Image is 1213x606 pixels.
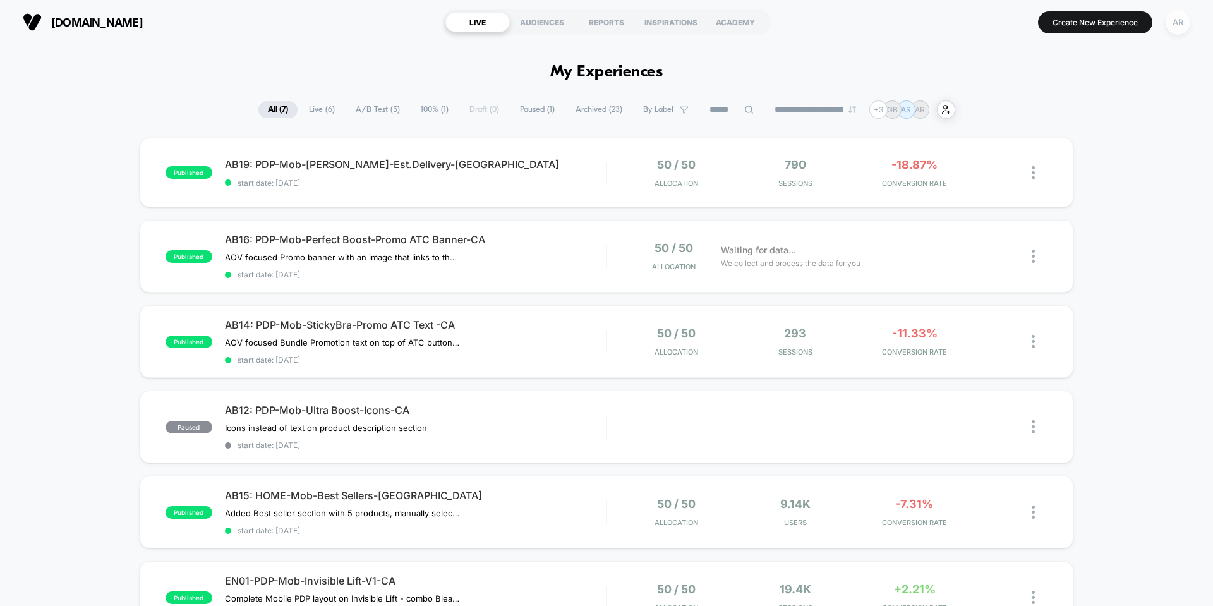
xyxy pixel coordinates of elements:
[639,12,703,32] div: INSPIRATIONS
[1032,506,1035,519] img: close
[657,327,696,340] span: 50 / 50
[225,337,459,348] span: AOV focused Bundle Promotion text on top of ATC button that links to the Sticky Bra BundleAdded t...
[225,158,606,171] span: AB19: PDP-Mob-[PERSON_NAME]-Est.Delivery-[GEOGRAPHIC_DATA]
[869,100,888,119] div: + 3
[887,105,898,114] p: GB
[657,158,696,171] span: 50 / 50
[655,241,693,255] span: 50 / 50
[225,574,606,587] span: EN01-PDP-Mob-Invisible Lift-V1-CA
[225,404,606,416] span: AB12: PDP-Mob-Ultra Boost-Icons-CA
[1032,591,1035,604] img: close
[510,101,564,118] span: Paused ( 1 )
[1032,166,1035,179] img: close
[652,262,696,271] span: Allocation
[655,518,698,527] span: Allocation
[1166,10,1190,35] div: AR
[299,101,344,118] span: Live ( 6 )
[166,591,212,604] span: published
[225,593,459,603] span: Complete Mobile PDP layout on Invisible Lift - combo Bleame and new layout sections.
[655,179,698,188] span: Allocation
[445,12,510,32] div: LIVE
[166,336,212,348] span: published
[858,348,971,356] span: CONVERSION RATE
[225,526,606,535] span: start date: [DATE]
[892,327,938,340] span: -11.33%
[721,257,860,269] span: We collect and process the data for you
[896,497,933,511] span: -7.31%
[739,348,852,356] span: Sessions
[891,158,938,171] span: -18.87%
[780,497,811,511] span: 9.14k
[225,508,459,518] span: Added Best seller section with 5 products, manually selected, right after the banner.
[225,423,427,433] span: Icons instead of text on product description section
[225,270,606,279] span: start date: [DATE]
[225,252,459,262] span: AOV focused Promo banner with an image that links to the Bundles collection page—added above the ...
[1032,250,1035,263] img: close
[1038,11,1152,33] button: Create New Experience
[258,101,298,118] span: All ( 7 )
[550,63,663,82] h1: My Experiences
[901,105,911,114] p: AS
[858,179,971,188] span: CONVERSION RATE
[510,12,574,32] div: AUDIENCES
[225,318,606,331] span: AB14: PDP-Mob-StickyBra-Promo ATC Text -CA
[19,12,147,32] button: [DOMAIN_NAME]
[225,178,606,188] span: start date: [DATE]
[225,355,606,365] span: start date: [DATE]
[655,348,698,356] span: Allocation
[166,421,212,433] span: paused
[657,583,696,596] span: 50 / 50
[739,179,852,188] span: Sessions
[721,243,796,257] span: Waiting for data...
[411,101,458,118] span: 100% ( 1 )
[784,327,806,340] span: 293
[166,166,212,179] span: published
[225,440,606,450] span: start date: [DATE]
[51,16,143,29] span: [DOMAIN_NAME]
[858,518,971,527] span: CONVERSION RATE
[1032,335,1035,348] img: close
[225,489,606,502] span: AB15: HOME-Mob-Best Sellers-[GEOGRAPHIC_DATA]
[1032,420,1035,433] img: close
[657,497,696,511] span: 50 / 50
[894,583,936,596] span: +2.21%
[166,250,212,263] span: published
[915,105,925,114] p: AR
[739,518,852,527] span: Users
[225,233,606,246] span: AB16: PDP-Mob-Perfect Boost-Promo ATC Banner-CA
[848,106,856,113] img: end
[566,101,632,118] span: Archived ( 23 )
[703,12,768,32] div: ACADEMY
[1162,9,1194,35] button: AR
[23,13,42,32] img: Visually logo
[643,105,673,114] span: By Label
[780,583,811,596] span: 19.4k
[346,101,409,118] span: A/B Test ( 5 )
[166,506,212,519] span: published
[574,12,639,32] div: REPORTS
[785,158,806,171] span: 790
